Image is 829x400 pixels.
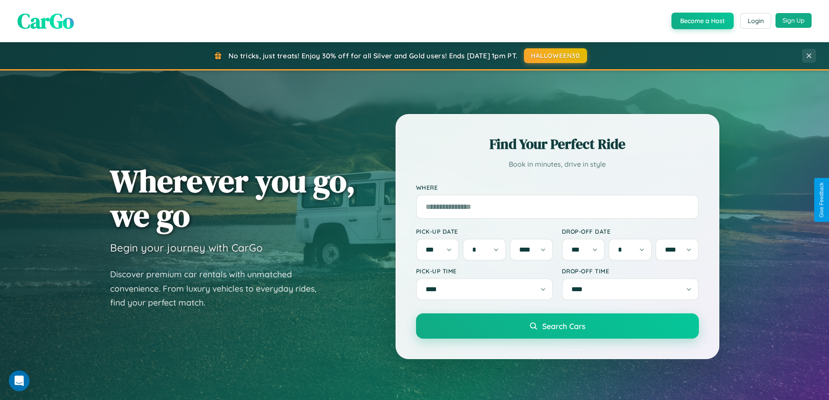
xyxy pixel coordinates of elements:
div: Give Feedback [819,182,825,218]
button: Search Cars [416,313,699,339]
h1: Wherever you go, we go [110,164,356,232]
button: Login [740,13,771,29]
label: Pick-up Date [416,228,553,235]
span: No tricks, just treats! Enjoy 30% off for all Silver and Gold users! Ends [DATE] 1pm PT. [228,51,517,60]
span: Search Cars [542,321,585,331]
label: Drop-off Time [562,267,699,275]
iframe: Intercom live chat [9,370,30,391]
button: Become a Host [671,13,734,29]
label: Drop-off Date [562,228,699,235]
button: HALLOWEEN30 [524,48,587,63]
p: Book in minutes, drive in style [416,158,699,171]
h2: Find Your Perfect Ride [416,134,699,154]
label: Pick-up Time [416,267,553,275]
span: CarGo [17,7,74,35]
h3: Begin your journey with CarGo [110,241,263,254]
button: Sign Up [775,13,812,28]
p: Discover premium car rentals with unmatched convenience. From luxury vehicles to everyday rides, ... [110,267,328,310]
label: Where [416,184,699,191]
